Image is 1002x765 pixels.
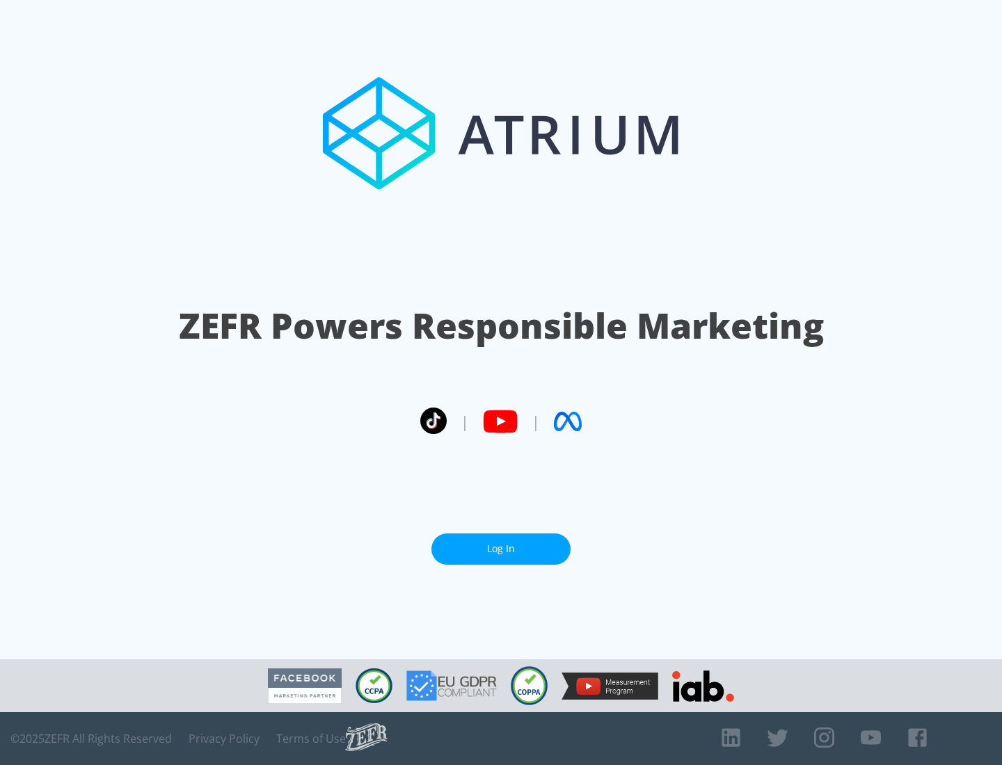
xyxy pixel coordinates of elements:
span: © 2025 ZEFR All Rights Reserved [10,732,172,746]
img: YouTube Measurement Program [562,673,658,700]
img: IAB [672,670,734,702]
a: Log In [431,533,571,565]
img: Facebook Marketing Partner [268,668,342,704]
img: COPPA Compliant [511,666,548,705]
img: GDPR Compliant [406,670,497,701]
span: | [461,411,469,432]
img: CCPA Compliant [356,668,392,703]
a: Privacy Policy [189,732,260,746]
h1: ZEFR Powers Responsible Marketing [179,302,824,350]
span: | [532,411,540,432]
a: Terms of Use [276,732,346,746]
